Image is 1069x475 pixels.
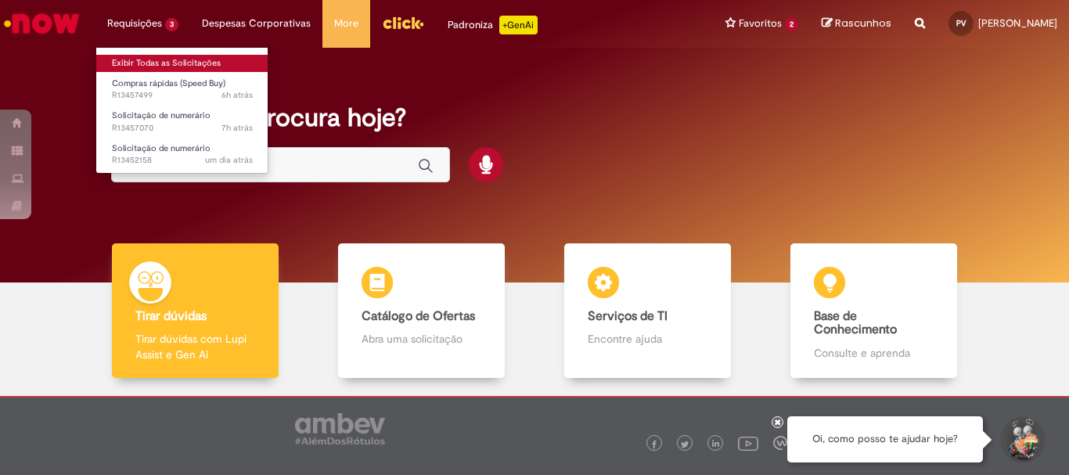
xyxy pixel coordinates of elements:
[822,16,891,31] a: Rascunhos
[978,16,1057,30] span: [PERSON_NAME]
[221,89,253,101] time: 28/08/2025 12:10:03
[814,308,897,338] b: Base de Conhecimento
[362,331,481,347] p: Abra uma solicitação
[499,16,538,34] p: +GenAi
[956,18,966,28] span: PV
[112,142,211,154] span: Solicitação de numerário
[712,440,720,449] img: logo_footer_linkedin.png
[112,122,253,135] span: R13457070
[221,122,253,134] time: 28/08/2025 11:17:14
[773,436,787,450] img: logo_footer_workplace.png
[112,77,225,89] span: Compras rápidas (Speed Buy)
[165,18,178,31] span: 3
[205,154,253,166] time: 27/08/2025 12:11:25
[739,16,782,31] span: Favoritos
[362,308,475,324] b: Catálogo de Ofertas
[334,16,358,31] span: More
[107,16,162,31] span: Requisições
[681,441,689,448] img: logo_footer_twitter.png
[738,433,758,453] img: logo_footer_youtube.png
[112,89,253,102] span: R13457499
[785,18,798,31] span: 2
[2,8,82,39] img: ServiceNow
[221,122,253,134] span: 7h atrás
[202,16,311,31] span: Despesas Corporativas
[534,243,761,379] a: Serviços de TI Encontre ajuda
[96,107,268,136] a: Aberto R13457070 : Solicitação de numerário
[82,243,308,379] a: Tirar dúvidas Tirar dúvidas com Lupi Assist e Gen Ai
[999,416,1046,463] button: Iniciar Conversa de Suporte
[112,154,253,167] span: R13452158
[448,16,538,34] div: Padroniza
[205,154,253,166] span: um dia atrás
[111,104,958,131] h2: O que você procura hoje?
[221,89,253,101] span: 6h atrás
[835,16,891,31] span: Rascunhos
[382,11,424,34] img: click_logo_yellow_360x200.png
[308,243,534,379] a: Catálogo de Ofertas Abra uma solicitação
[295,413,385,444] img: logo_footer_ambev_rotulo_gray.png
[814,345,933,361] p: Consulte e aprenda
[96,55,268,72] a: Exibir Todas as Solicitações
[112,110,211,121] span: Solicitação de numerário
[135,331,254,362] p: Tirar dúvidas com Lupi Assist e Gen Ai
[96,140,268,169] a: Aberto R13452158 : Solicitação de numerário
[588,308,668,324] b: Serviços de TI
[95,47,268,174] ul: Requisições
[135,308,207,324] b: Tirar dúvidas
[96,75,268,104] a: Aberto R13457499 : Compras rápidas (Speed Buy)
[588,331,707,347] p: Encontre ajuda
[761,243,987,379] a: Base de Conhecimento Consulte e aprenda
[650,441,658,448] img: logo_footer_facebook.png
[787,416,983,462] div: Oi, como posso te ajudar hoje?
